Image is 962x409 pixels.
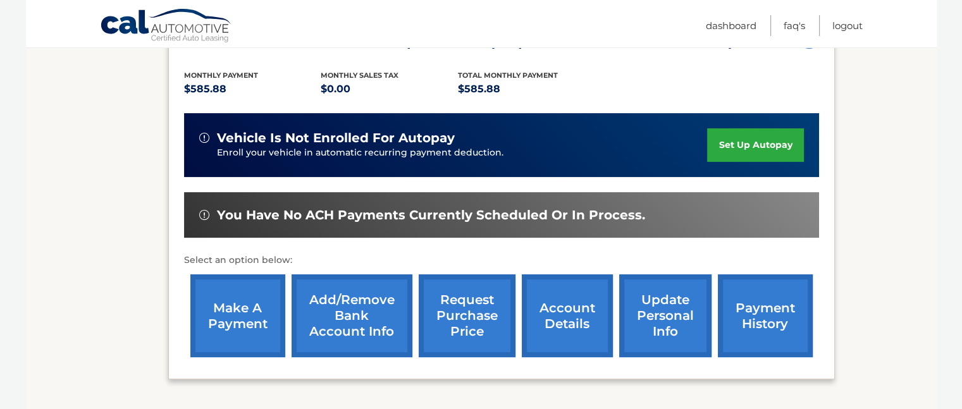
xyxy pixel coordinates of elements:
p: Enroll your vehicle in automatic recurring payment deduction. [217,146,708,160]
span: Monthly sales Tax [321,71,398,80]
a: request purchase price [419,274,515,357]
a: account details [522,274,613,357]
span: Total Monthly Payment [458,71,558,80]
span: vehicle is not enrolled for autopay [217,130,455,146]
a: Add/Remove bank account info [292,274,412,357]
a: FAQ's [784,15,805,36]
a: Logout [832,15,863,36]
p: $585.88 [184,80,321,98]
p: Select an option below: [184,253,819,268]
span: You have no ACH payments currently scheduled or in process. [217,207,645,223]
span: Monthly Payment [184,71,258,80]
p: $0.00 [321,80,458,98]
img: alert-white.svg [199,133,209,143]
a: update personal info [619,274,712,357]
a: Cal Automotive [100,8,233,45]
a: make a payment [190,274,285,357]
a: payment history [718,274,813,357]
img: alert-white.svg [199,210,209,220]
p: $585.88 [458,80,595,98]
a: Dashboard [706,15,756,36]
a: set up autopay [707,128,803,162]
